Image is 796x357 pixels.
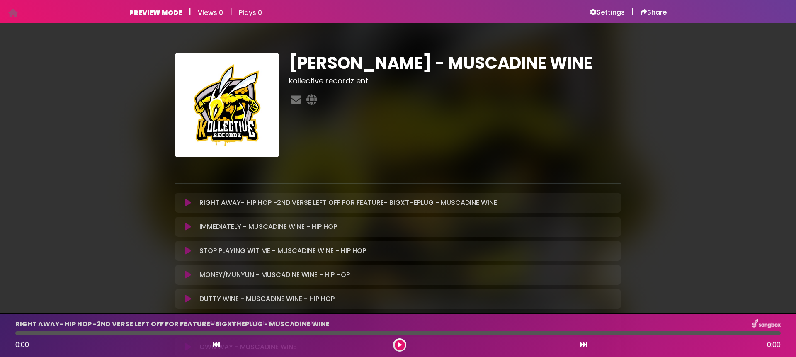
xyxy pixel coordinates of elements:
[199,294,335,304] p: DUTTY WINE - MUSCADINE WINE - HIP HOP
[199,270,350,280] p: MONEY/MUNYUN - MUSCADINE WINE - HIP HOP
[15,340,29,350] span: 0:00
[767,340,781,350] span: 0:00
[199,222,337,232] p: IMMEDIATELY - MUSCADINE WINE - HIP HOP
[129,9,182,17] h6: PREVIEW MODE
[239,9,262,17] h6: Plays 0
[198,9,223,17] h6: Views 0
[189,7,191,17] h5: |
[641,8,667,17] a: Share
[199,198,497,208] p: RIGHT AWAY- HIP HOP -2ND VERSE LEFT OFF FOR FEATURE- BIGXTHEPLUG - MUSCADINE WINE
[289,53,621,73] h1: [PERSON_NAME] - MUSCADINE WINE
[752,319,781,330] img: songbox-logo-white.png
[175,53,279,157] img: GUNWSRGhRCaYHykjiXYu
[631,7,634,17] h5: |
[15,319,330,329] p: RIGHT AWAY- HIP HOP -2ND VERSE LEFT OFF FOR FEATURE- BIGXTHEPLUG - MUSCADINE WINE
[289,76,621,85] h3: kollective recordz ent
[199,246,366,256] p: STOP PLAYING WIT ME - MUSCADINE WINE - HIP HOP
[590,8,625,17] a: Settings
[230,7,232,17] h5: |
